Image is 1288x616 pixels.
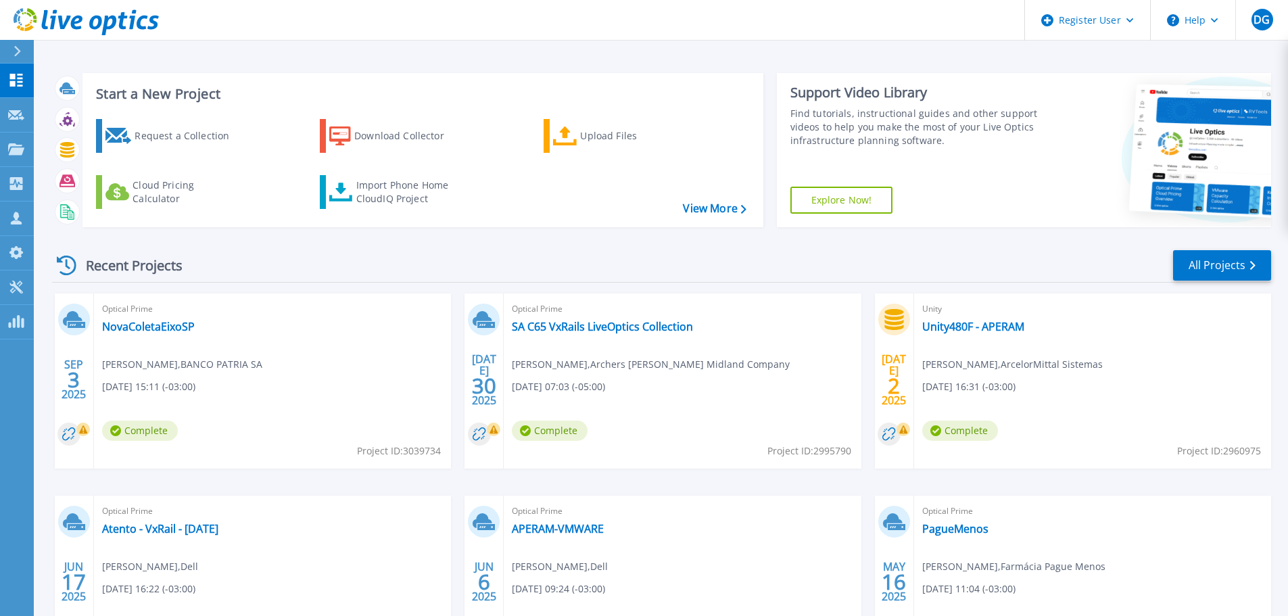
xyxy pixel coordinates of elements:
[1173,250,1271,281] a: All Projects
[922,522,988,536] a: PagueMenos
[580,122,688,149] div: Upload Files
[882,576,906,588] span: 16
[512,302,853,316] span: Optical Prime
[96,175,247,209] a: Cloud Pricing Calculator
[888,380,900,392] span: 2
[96,87,746,101] h3: Start a New Project
[102,302,443,316] span: Optical Prime
[512,320,693,333] a: SA C65 VxRails LiveOptics Collection
[61,557,87,607] div: JUN 2025
[922,357,1103,372] span: [PERSON_NAME] , ArcelorMittal Sistemas
[61,355,87,404] div: SEP 2025
[472,380,496,392] span: 30
[471,355,497,404] div: [DATE] 2025
[881,557,907,607] div: MAY 2025
[922,582,1016,596] span: [DATE] 11:04 (-03:00)
[683,202,746,215] a: View More
[1254,14,1270,25] span: DG
[133,179,241,206] div: Cloud Pricing Calculator
[790,187,893,214] a: Explore Now!
[357,444,441,458] span: Project ID: 3039734
[922,302,1263,316] span: Unity
[922,504,1263,519] span: Optical Prime
[544,119,694,153] a: Upload Files
[512,504,853,519] span: Optical Prime
[102,582,195,596] span: [DATE] 16:22 (-03:00)
[922,379,1016,394] span: [DATE] 16:31 (-03:00)
[512,357,790,372] span: [PERSON_NAME] , Archers [PERSON_NAME] Midland Company
[512,559,608,574] span: [PERSON_NAME] , Dell
[356,179,462,206] div: Import Phone Home CloudIQ Project
[102,504,443,519] span: Optical Prime
[52,249,201,282] div: Recent Projects
[922,320,1024,333] a: Unity480F - APERAM
[102,421,178,441] span: Complete
[102,559,198,574] span: [PERSON_NAME] , Dell
[512,379,605,394] span: [DATE] 07:03 (-05:00)
[354,122,462,149] div: Download Collector
[512,522,604,536] a: APERAM-VMWARE
[1177,444,1261,458] span: Project ID: 2960975
[790,84,1043,101] div: Support Video Library
[135,122,243,149] div: Request a Collection
[102,379,195,394] span: [DATE] 15:11 (-03:00)
[68,374,80,385] span: 3
[512,582,605,596] span: [DATE] 09:24 (-03:00)
[478,576,490,588] span: 6
[62,576,86,588] span: 17
[790,107,1043,147] div: Find tutorials, instructional guides and other support videos to help you make the most of your L...
[881,355,907,404] div: [DATE] 2025
[471,557,497,607] div: JUN 2025
[922,421,998,441] span: Complete
[102,522,218,536] a: Atento - VxRail - [DATE]
[320,119,471,153] a: Download Collector
[102,357,262,372] span: [PERSON_NAME] , BANCO PATRIA SA
[102,320,195,333] a: NovaColetaEixoSP
[922,559,1105,574] span: [PERSON_NAME] , Farmácia Pague Menos
[767,444,851,458] span: Project ID: 2995790
[96,119,247,153] a: Request a Collection
[512,421,588,441] span: Complete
